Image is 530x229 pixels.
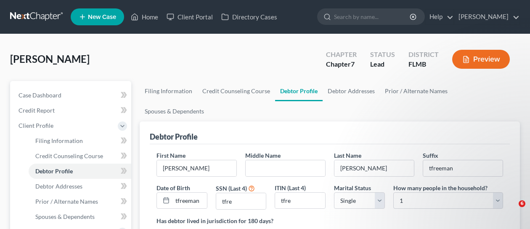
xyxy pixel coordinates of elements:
span: [PERSON_NAME] [10,53,90,65]
input: XXXX [216,193,266,209]
span: 7 [351,60,355,68]
a: Credit Counseling Course [29,148,131,164]
label: Middle Name [245,151,281,160]
a: Help [425,9,453,24]
span: Prior / Alternate Names [35,198,98,205]
a: Directory Cases [217,9,281,24]
span: Credit Counseling Course [35,152,103,159]
span: Credit Report [19,107,55,114]
a: Debtor Addresses [29,179,131,194]
label: Last Name [334,151,361,160]
a: Credit Counseling Course [197,81,275,101]
span: Debtor Profile [35,167,73,175]
span: New Case [88,14,116,20]
input: Search by name... [334,9,411,24]
label: Date of Birth [156,183,190,192]
span: Spouses & Dependents [35,213,95,220]
label: ITIN (Last 4) [275,183,306,192]
div: Status [370,50,395,59]
label: Has debtor lived in jurisdiction for 180 days? [156,216,503,225]
input: MM/DD/YYYY [172,193,207,209]
span: 6 [519,200,525,207]
div: Lead [370,59,395,69]
label: First Name [156,151,185,160]
a: Debtor Addresses [323,81,380,101]
iframe: Intercom live chat [501,200,522,221]
a: Debtor Profile [29,164,131,179]
a: Credit Report [12,103,131,118]
a: Client Portal [162,9,217,24]
div: District [408,50,439,59]
a: Prior / Alternate Names [380,81,453,101]
a: Home [127,9,162,24]
a: Filing Information [140,81,197,101]
span: Filing Information [35,137,83,144]
input: -- [157,160,236,176]
span: Case Dashboard [19,92,61,99]
input: M.I [246,160,325,176]
a: Spouses & Dependents [140,101,209,121]
button: Preview [452,50,510,69]
a: Case Dashboard [12,88,131,103]
label: Marital Status [334,183,371,192]
div: Debtor Profile [150,132,198,142]
div: Chapter [326,59,357,69]
input: XXXX [275,193,325,209]
div: Chapter [326,50,357,59]
a: Prior / Alternate Names [29,194,131,209]
a: Filing Information [29,133,131,148]
div: FLMB [408,59,439,69]
span: Client Profile [19,122,53,129]
a: Debtor Profile [275,81,323,101]
span: Debtor Addresses [35,183,82,190]
input: -- [334,160,414,176]
a: [PERSON_NAME] [454,9,519,24]
label: SSN (Last 4) [216,184,247,193]
a: Spouses & Dependents [29,209,131,224]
